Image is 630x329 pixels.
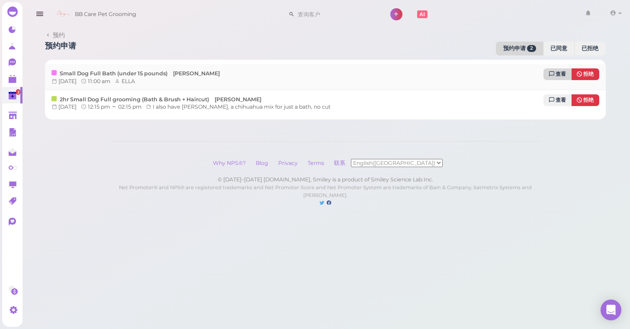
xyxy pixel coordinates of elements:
[51,103,77,111] div: [DATE]
[88,103,111,110] span: 12:15 pm
[583,97,594,103] span: 拒绝
[45,42,76,55] h1: 预约申请
[173,70,220,77] b: [PERSON_NAME]
[543,94,572,106] a: 查看
[209,160,250,166] a: Why NPS®?
[543,68,572,80] a: 查看
[574,42,606,55] a: 已拒绝
[583,71,594,77] span: 拒绝
[556,71,566,77] span: 查看
[51,70,169,77] b: Small Dog Full Bath (under 15 pounds)
[330,160,351,166] a: 联系
[527,45,536,52] span: 2
[111,176,540,184] div: © [DATE]–[DATE] [DOMAIN_NAME], Smiley is a product of Smiley Science Lab Inc.
[543,42,575,55] a: 已同意
[115,77,135,85] div: ELLA
[274,160,302,166] a: Privacy
[571,68,599,80] button: 拒绝
[496,42,543,55] a: 预约申请 2
[303,160,328,166] a: Terms
[51,77,77,85] div: [DATE]
[601,300,621,320] div: Open Intercom Messenger
[75,2,136,26] span: BB Care Pet Grooming
[146,103,331,111] div: I also have [PERSON_NAME], a chihuahua mix for just a bath, no cut
[118,103,141,110] span: 02:15 pm
[2,87,22,103] a: 2
[16,89,20,95] span: 2
[88,78,110,84] span: 11:00 am
[571,94,599,106] button: 拒绝
[556,97,566,103] span: 查看
[45,31,140,39] a: 预约
[51,96,210,103] b: 2hr Small Dog Full grooming (Bath & Brush + Haircut)
[295,7,379,21] input: 查询客户
[251,160,273,166] a: Blog
[215,96,261,103] b: [PERSON_NAME]
[119,184,532,198] small: Net Promoter® and NPS® are registered trademarks and Net Promoter Score and Net Promoter System a...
